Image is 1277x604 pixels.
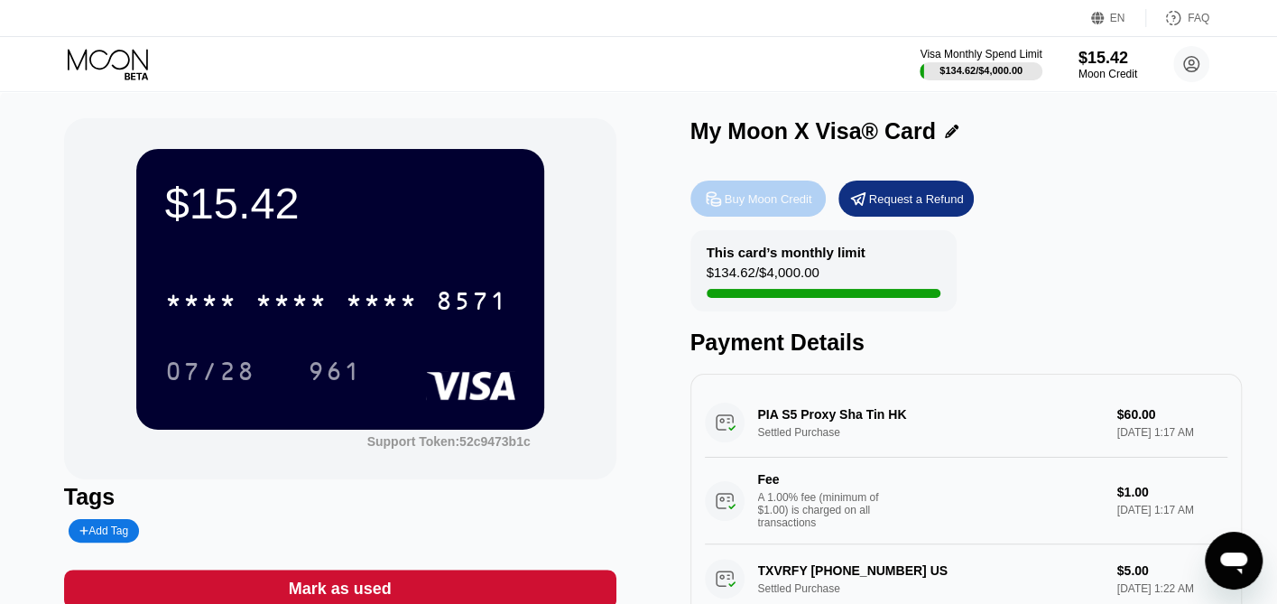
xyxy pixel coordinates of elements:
div: My Moon X Visa® Card [690,118,936,144]
iframe: Button to launch messaging window [1205,532,1263,590]
div: [DATE] 1:17 AM [1117,504,1228,516]
div: Tags [64,484,616,510]
div: 961 [308,359,362,388]
div: EN [1110,12,1125,24]
div: Buy Moon Credit [725,191,812,207]
div: FAQ [1146,9,1209,27]
div: A 1.00% fee (minimum of $1.00) is charged on all transactions [758,491,893,529]
div: 8571 [436,289,508,318]
div: Buy Moon Credit [690,181,826,217]
div: EN [1091,9,1146,27]
div: Fee [758,472,884,487]
div: $134.62 / $4,000.00 [939,65,1023,76]
div: Support Token: 52c9473b1c [367,434,531,449]
div: FeeA 1.00% fee (minimum of $1.00) is charged on all transactions$1.00[DATE] 1:17 AM [705,458,1228,544]
div: $1.00 [1117,485,1228,499]
div: $134.62 / $4,000.00 [707,265,819,289]
div: $15.42 [1078,49,1137,68]
div: 07/28 [152,348,269,394]
div: $15.42Moon Credit [1078,49,1137,80]
div: Visa Monthly Spend Limit$134.62/$4,000.00 [920,48,1041,80]
div: This card’s monthly limit [707,245,865,260]
div: Payment Details [690,330,1243,356]
div: 07/28 [165,359,255,388]
div: Add Tag [69,519,139,543]
div: Request a Refund [869,191,964,207]
div: Support Token:52c9473b1c [367,434,531,449]
div: Add Tag [79,525,128,537]
div: $15.42 [165,178,515,228]
div: 961 [294,348,375,394]
div: Moon Credit [1078,68,1137,80]
div: Visa Monthly Spend Limit [920,48,1041,60]
div: Request a Refund [838,181,974,217]
div: FAQ [1188,12,1209,24]
div: Mark as used [289,579,392,599]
